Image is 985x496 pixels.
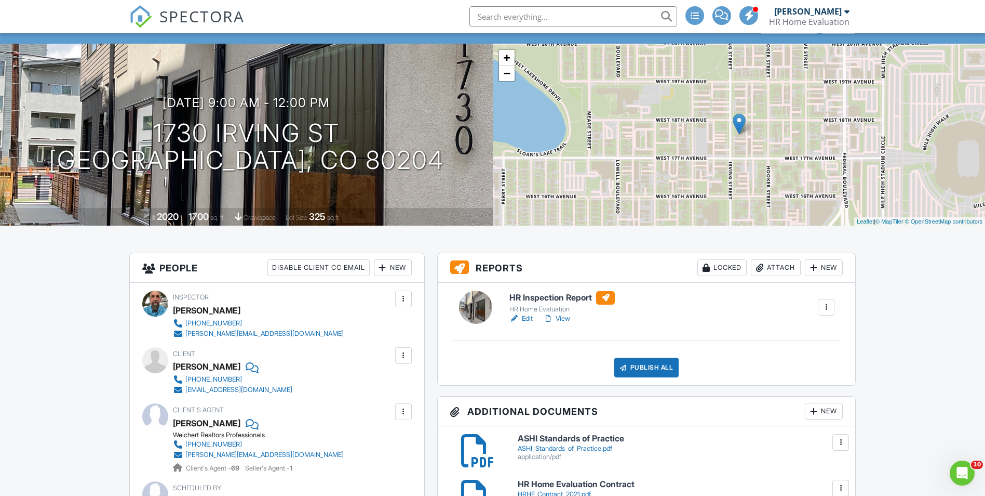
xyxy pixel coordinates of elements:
h3: Reports [438,253,856,283]
h3: Additional Documents [438,397,856,426]
div: Disable Client CC Email [267,259,370,276]
div: [PERSON_NAME][EMAIL_ADDRESS][DOMAIN_NAME] [185,451,344,459]
div: [PHONE_NUMBER] [185,319,242,328]
div: More [821,19,855,33]
div: application/pdf [518,453,843,461]
a: [PERSON_NAME] [173,415,240,431]
div: HR Home Evaluation [509,305,615,314]
h3: [DATE] 9:00 am - 12:00 pm [163,96,330,110]
div: [PERSON_NAME] [173,359,240,374]
h3: People [130,253,424,283]
span: Client's Agent [173,406,224,414]
strong: 1 [290,464,292,472]
div: New [805,403,843,420]
div: | [854,217,985,226]
div: 1700 [188,211,209,222]
h6: HR Inspection Report [509,291,615,305]
a: Leaflet [857,218,874,225]
div: Locked [697,259,747,276]
span: Built [144,214,155,221]
a: [PHONE_NUMBER] [173,439,344,450]
img: The Best Home Inspection Software - Spectora [129,5,152,28]
span: Client's Agent - [186,464,241,472]
div: [PHONE_NUMBER] [185,440,242,449]
div: 325 [309,211,326,222]
span: Client [173,350,195,358]
h1: 1730 Irving st [GEOGRAPHIC_DATA], CO 80204 [49,120,444,175]
a: © OpenStreetMap contributors [905,218,982,225]
div: Weichert Realtors Professionals [173,431,352,439]
div: 2020 [157,211,179,222]
a: HR Inspection Report HR Home Evaluation [509,291,615,314]
h6: HR Home Evaluation Contract [518,480,843,489]
div: HR Home Evaluation [769,17,849,27]
iframe: Intercom live chat [950,461,975,486]
span: sq.ft. [327,214,340,221]
div: [PERSON_NAME] [774,6,842,17]
span: 10 [971,461,983,469]
a: View [543,314,570,324]
div: Publish All [614,358,679,377]
a: © MapTiler [875,218,903,225]
a: [PERSON_NAME][EMAIL_ADDRESS][DOMAIN_NAME] [173,450,344,460]
a: SPECTORA [129,14,245,36]
div: Attach [751,259,801,276]
a: Zoom in [499,50,515,66]
a: [PERSON_NAME][EMAIL_ADDRESS][DOMAIN_NAME] [173,329,344,339]
span: SPECTORA [159,5,245,27]
a: [PHONE_NUMBER] [173,374,292,385]
a: [EMAIL_ADDRESS][DOMAIN_NAME] [173,385,292,395]
div: New [374,259,412,276]
div: [PERSON_NAME] [173,303,240,318]
a: [PHONE_NUMBER] [173,318,344,329]
a: Zoom out [499,66,515,81]
div: [EMAIL_ADDRESS][DOMAIN_NAME] [185,386,292,394]
strong: 69 [231,464,239,472]
span: Seller's Agent - [245,464,292,472]
h6: ASHI Standards of Practice [518,434,843,443]
div: ASHI_Standards_of_Practice.pdf [518,445,843,453]
a: Edit [509,314,533,324]
div: Client View [760,19,818,33]
div: New [805,259,843,276]
span: Scheduled By [173,484,221,492]
span: crawlspace [244,214,276,221]
span: Lot Size [286,214,307,221]
a: ASHI Standards of Practice ASHI_Standards_of_Practice.pdf application/pdf [518,434,843,461]
input: Search everything... [469,6,677,27]
span: sq. ft. [210,214,225,221]
div: [PHONE_NUMBER] [185,375,242,384]
span: Inspector [173,293,209,301]
div: [PERSON_NAME][EMAIL_ADDRESS][DOMAIN_NAME] [185,330,344,338]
